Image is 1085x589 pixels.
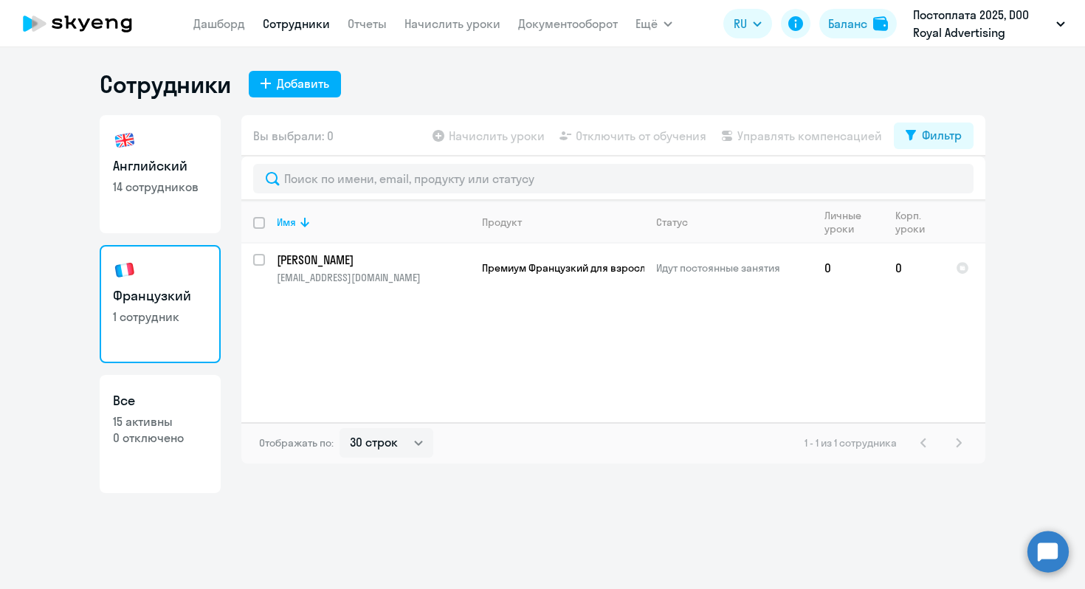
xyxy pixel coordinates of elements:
[895,209,943,235] div: Корп. уроки
[113,156,207,176] h3: Английский
[113,179,207,195] p: 14 сотрудников
[828,15,867,32] div: Баланс
[635,9,672,38] button: Ещё
[277,252,469,268] p: [PERSON_NAME]
[113,258,137,282] img: french
[277,75,329,92] div: Добавить
[656,216,688,229] div: Статус
[813,244,883,292] td: 0
[656,216,812,229] div: Статус
[656,261,812,275] p: Идут постоянные занятия
[113,128,137,152] img: english
[253,127,334,145] span: Вы выбрали: 0
[824,209,872,235] div: Личные уроки
[113,413,207,430] p: 15 активны
[100,69,231,99] h1: Сотрудники
[277,252,469,284] a: [PERSON_NAME][EMAIL_ADDRESS][DOMAIN_NAME]
[100,245,221,363] a: Французкий1 сотрудник
[482,216,644,229] div: Продукт
[253,164,974,193] input: Поиск по имени, email, продукту или статусу
[113,430,207,446] p: 0 отключено
[723,9,772,38] button: RU
[100,115,221,233] a: Английский14 сотрудников
[635,15,658,32] span: Ещё
[249,71,341,97] button: Добавить
[277,216,469,229] div: Имя
[482,216,522,229] div: Продукт
[113,391,207,410] h3: Все
[805,436,897,449] span: 1 - 1 из 1 сотрудника
[100,375,221,493] a: Все15 активны0 отключено
[193,16,245,31] a: Дашборд
[906,6,1072,41] button: Постоплата 2025, DOO Royal Advertising
[734,15,747,32] span: RU
[113,309,207,325] p: 1 сотрудник
[113,286,207,306] h3: Французкий
[824,209,883,235] div: Личные уроки
[348,16,387,31] a: Отчеты
[913,6,1050,41] p: Постоплата 2025, DOO Royal Advertising
[819,9,897,38] button: Балансbalance
[894,123,974,149] button: Фильтр
[883,244,944,292] td: 0
[922,126,962,144] div: Фильтр
[895,209,933,235] div: Корп. уроки
[518,16,618,31] a: Документооборот
[277,216,296,229] div: Имя
[482,261,658,275] span: Премиум Французкий для взрослых
[263,16,330,31] a: Сотрудники
[259,436,334,449] span: Отображать по:
[404,16,500,31] a: Начислить уроки
[873,16,888,31] img: balance
[277,271,469,284] p: [EMAIL_ADDRESS][DOMAIN_NAME]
